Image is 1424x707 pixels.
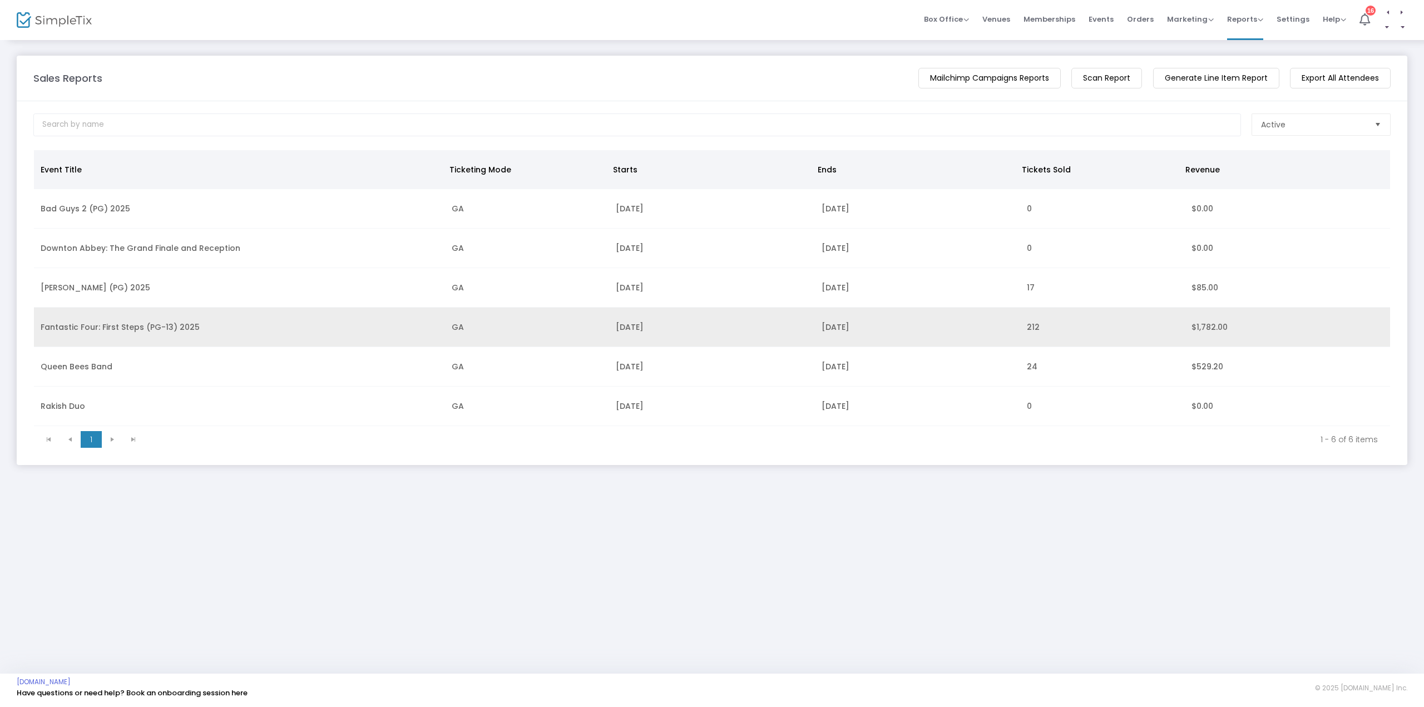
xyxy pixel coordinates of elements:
[1315,684,1407,693] span: © 2025 [DOMAIN_NAME] Inc.
[1366,6,1376,16] div: 16
[81,431,102,448] span: Page 1
[1185,347,1390,387] td: $529.20
[1290,68,1391,88] m-button: Export All Attendees
[1323,14,1346,24] span: Help
[17,688,248,698] a: Have questions or need help? Book an onboarding session here
[1185,308,1390,347] td: $1,782.00
[1261,119,1285,130] span: Active
[609,229,814,268] td: [DATE]
[815,387,1020,426] td: [DATE]
[815,347,1020,387] td: [DATE]
[982,5,1010,33] span: Venues
[609,189,814,229] td: [DATE]
[1277,5,1309,33] span: Settings
[152,434,1378,445] kendo-pager-info: 1 - 6 of 6 items
[1185,268,1390,308] td: $85.00
[445,229,610,268] td: GA
[815,189,1020,229] td: [DATE]
[1167,14,1214,24] span: Marketing
[34,229,445,268] td: Downton Abbey: The Grand Finale and Reception
[1023,5,1075,33] span: Memberships
[815,229,1020,268] td: [DATE]
[1185,387,1390,426] td: $0.00
[443,150,606,189] th: Ticketing Mode
[34,387,445,426] td: Rakish Duo
[1185,164,1220,175] span: Revenue
[609,387,814,426] td: [DATE]
[1153,68,1279,88] m-button: Generate Line Item Report
[445,308,610,347] td: GA
[815,308,1020,347] td: [DATE]
[445,189,610,229] td: GA
[1020,268,1185,308] td: 17
[1020,347,1185,387] td: 24
[1089,5,1114,33] span: Events
[34,150,1390,426] div: Data table
[445,268,610,308] td: GA
[1071,68,1142,88] m-button: Scan Report
[1015,150,1179,189] th: Tickets Sold
[1227,14,1263,24] span: Reports
[1370,114,1386,135] button: Select
[1127,5,1154,33] span: Orders
[1020,308,1185,347] td: 212
[609,347,814,387] td: [DATE]
[918,68,1061,88] m-button: Mailchimp Campaigns Reports
[34,347,445,387] td: Queen Bees Band
[17,678,71,686] a: [DOMAIN_NAME]
[34,150,443,189] th: Event Title
[34,189,445,229] td: Bad Guys 2 (PG) 2025
[609,268,814,308] td: [DATE]
[33,71,102,86] m-panel-title: Sales Reports
[1020,229,1185,268] td: 0
[33,113,1241,136] input: Search by name
[1020,387,1185,426] td: 0
[445,347,610,387] td: GA
[606,150,811,189] th: Starts
[609,308,814,347] td: [DATE]
[445,387,610,426] td: GA
[815,268,1020,308] td: [DATE]
[1185,229,1390,268] td: $0.00
[811,150,1016,189] th: Ends
[924,14,969,24] span: Box Office
[34,308,445,347] td: Fantastic Four: First Steps (PG-13) 2025
[34,268,445,308] td: [PERSON_NAME] (PG) 2025
[1185,189,1390,229] td: $0.00
[1020,189,1185,229] td: 0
